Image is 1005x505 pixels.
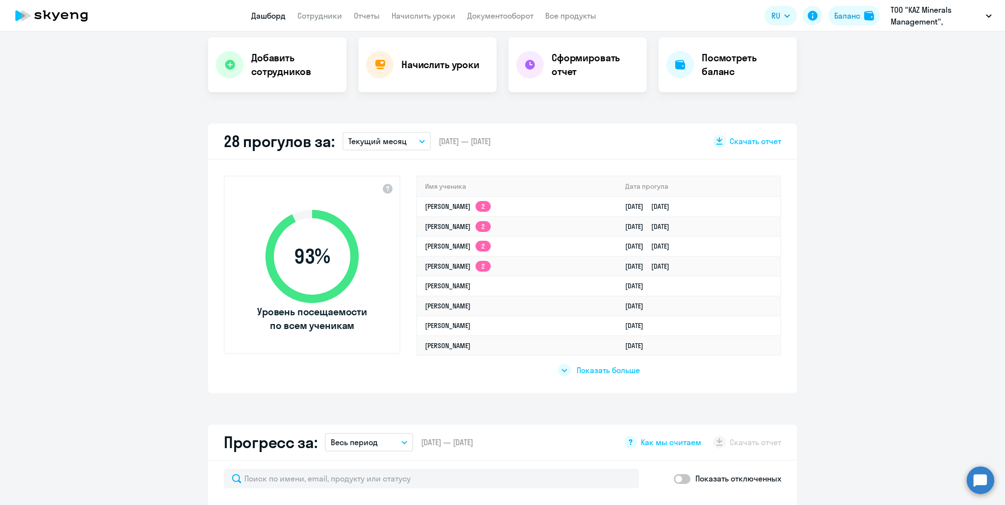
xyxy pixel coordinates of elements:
[425,242,491,251] a: [PERSON_NAME]2
[224,131,335,151] h2: 28 прогулов за:
[771,10,780,22] span: RU
[325,433,413,452] button: Весь период
[392,11,455,21] a: Начислить уроки
[545,11,596,21] a: Все продукты
[439,136,491,147] span: [DATE] — [DATE]
[467,11,533,21] a: Документооборот
[343,132,431,151] button: Текущий месяц
[625,262,677,271] a: [DATE][DATE]
[864,11,874,21] img: balance
[886,4,997,27] button: ТОО "KAZ Minerals Management", Постоплата
[425,321,471,330] a: [PERSON_NAME]
[251,51,339,78] h4: Добавить сотрудников
[577,365,640,376] span: Показать больше
[625,202,677,211] a: [DATE][DATE]
[695,473,781,484] p: Показать отключенных
[421,437,473,448] span: [DATE] — [DATE]
[625,281,651,290] a: [DATE]
[625,321,651,330] a: [DATE]
[251,11,286,21] a: Дашборд
[256,245,369,268] span: 93 %
[425,281,471,290] a: [PERSON_NAME]
[834,10,860,22] div: Баланс
[331,436,378,448] p: Весь период
[425,202,491,211] a: [PERSON_NAME]2
[765,6,797,25] button: RU
[828,6,880,25] button: Балансbalance
[476,261,491,272] app-skyeng-badge: 2
[625,302,651,310] a: [DATE]
[417,177,617,197] th: Имя ученика
[476,241,491,252] app-skyeng-badge: 2
[401,58,479,72] h4: Начислить уроки
[702,51,789,78] h4: Посмотреть баланс
[224,432,317,452] h2: Прогресс за:
[617,177,780,197] th: Дата прогула
[552,51,639,78] h4: Сформировать отчет
[256,305,369,332] span: Уровень посещаемости по всем ученикам
[348,135,407,147] p: Текущий месяц
[224,469,639,488] input: Поиск по имени, email, продукту или статусу
[425,222,491,231] a: [PERSON_NAME]2
[425,262,491,271] a: [PERSON_NAME]2
[425,302,471,310] a: [PERSON_NAME]
[297,11,342,21] a: Сотрудники
[625,341,651,350] a: [DATE]
[476,221,491,232] app-skyeng-badge: 2
[891,4,982,27] p: ТОО "KAZ Minerals Management", Постоплата
[425,341,471,350] a: [PERSON_NAME]
[625,242,677,251] a: [DATE][DATE]
[730,136,781,147] span: Скачать отчет
[641,437,701,448] span: Как мы считаем
[625,222,677,231] a: [DATE][DATE]
[354,11,380,21] a: Отчеты
[476,201,491,212] app-skyeng-badge: 2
